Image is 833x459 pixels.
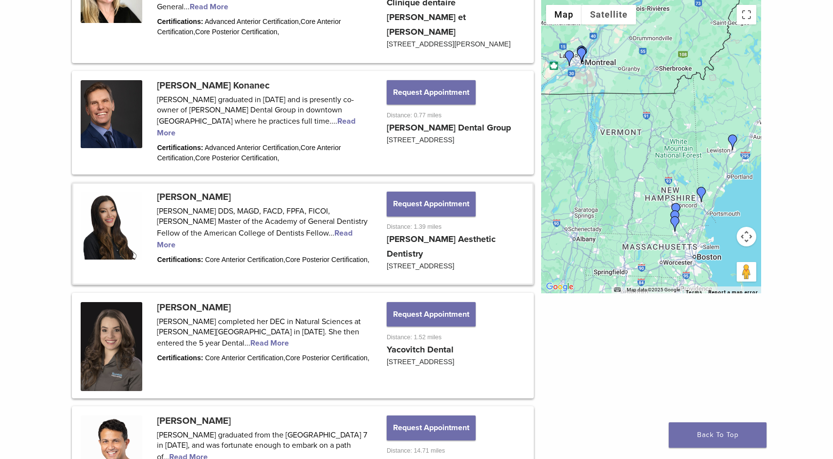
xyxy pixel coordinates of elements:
div: Dr. David Yue and Dr. Silvia Huang-Yue [667,216,683,232]
div: Dr. Taras Konanec [574,47,590,63]
div: Dr. Katy Yacovitch [574,45,590,61]
a: Terms [686,289,702,295]
div: Dr. Ian Roberts [694,187,709,202]
a: Report a map error [708,289,758,295]
div: Dr. Peter Drews [725,134,741,150]
button: Request Appointment [387,80,476,105]
a: Open this area in Google Maps (opens a new window) [544,281,576,293]
span: Map data ©2025 Google [627,287,680,292]
img: Google [544,281,576,293]
button: Keyboard shortcuts [614,286,621,293]
div: Dr. Marie-France Roux [575,46,591,62]
button: Request Appointment [387,302,476,327]
button: Show satellite imagery [582,5,636,24]
button: Show street map [546,5,582,24]
button: Request Appointment [387,415,476,440]
button: Map camera controls [737,227,756,246]
div: Dr. Silvia Huang-Yue [667,210,683,226]
button: Request Appointment [387,192,476,216]
div: Dr. David Yue [668,203,684,219]
div: Dr. Nicolas Cohen [562,50,577,66]
a: Back To Top [669,422,767,448]
button: Drag Pegman onto the map to open Street View [737,262,756,282]
button: Toggle fullscreen view [737,5,756,24]
div: Dr. Connie Tse-Wallerstein [574,47,590,63]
